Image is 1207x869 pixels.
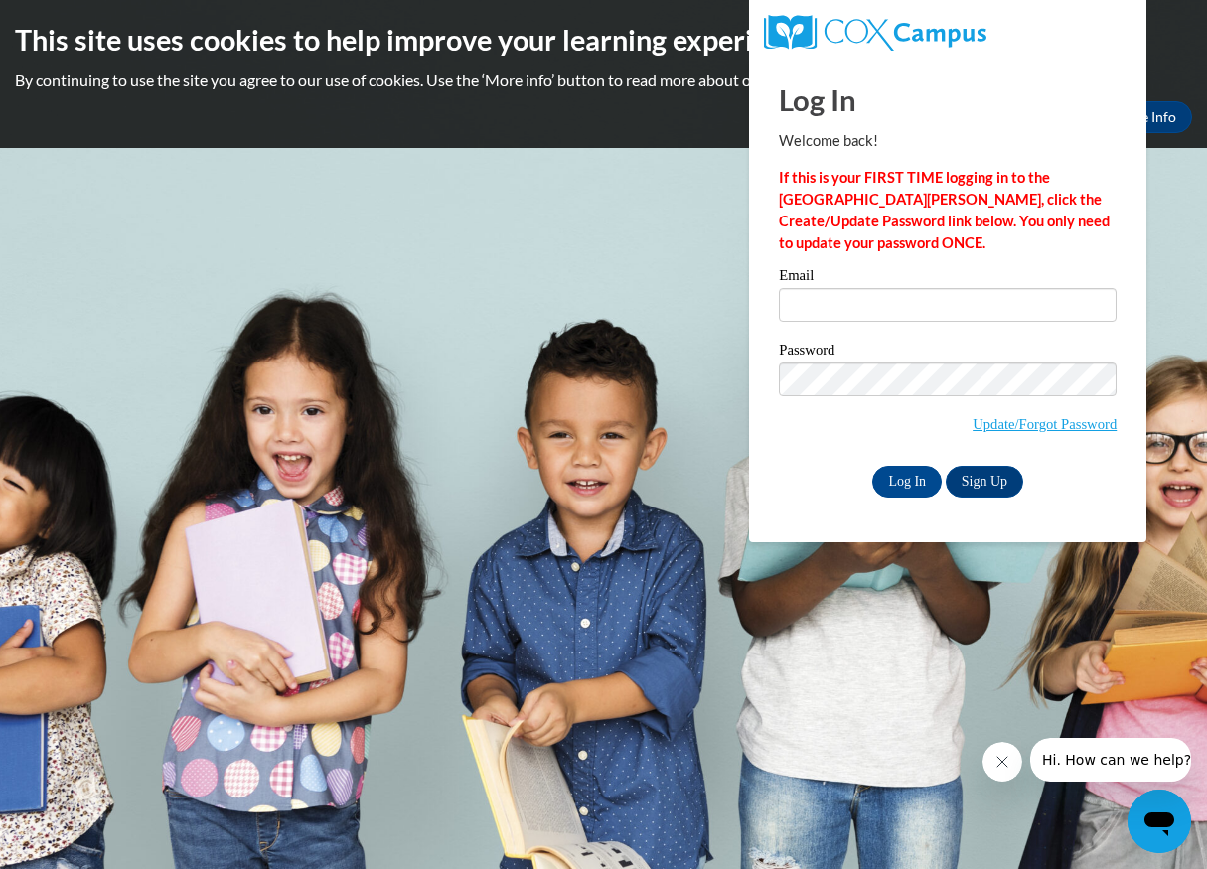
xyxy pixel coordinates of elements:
iframe: Button to launch messaging window [1128,790,1191,853]
img: COX Campus [764,15,986,51]
p: Welcome back! [779,130,1117,152]
label: Password [779,343,1117,362]
strong: If this is your FIRST TIME logging in to the [GEOGRAPHIC_DATA][PERSON_NAME], click the Create/Upd... [779,169,1110,251]
h1: Log In [779,79,1117,120]
h2: This site uses cookies to help improve your learning experience. [15,20,1192,60]
p: By continuing to use the site you agree to our use of cookies. Use the ‘More info’ button to read... [15,70,1192,91]
input: Log In [872,466,942,498]
a: Update/Forgot Password [973,416,1117,432]
label: Email [779,268,1117,288]
iframe: Message from company [1030,738,1191,782]
iframe: Close message [982,742,1022,782]
a: Sign Up [946,466,1023,498]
